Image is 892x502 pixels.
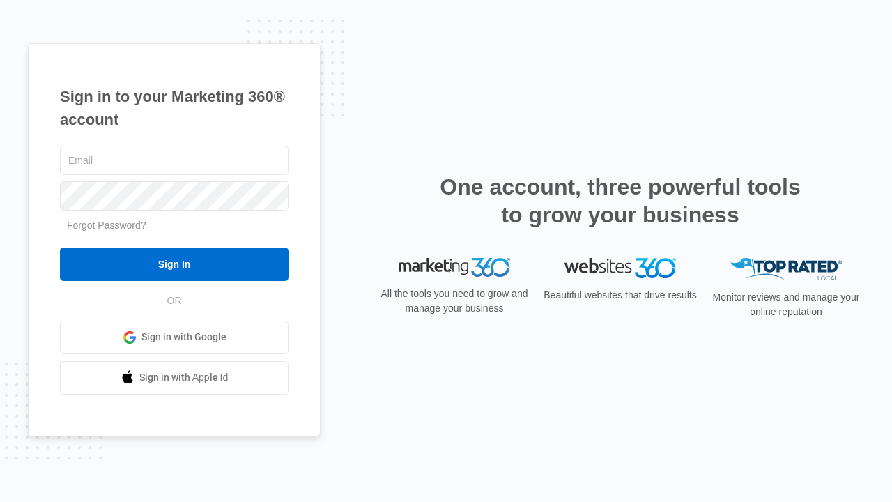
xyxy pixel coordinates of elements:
[139,370,229,385] span: Sign in with Apple Id
[564,258,676,278] img: Websites 360
[542,288,698,303] p: Beautiful websites that drive results
[157,294,192,308] span: OR
[376,287,532,316] p: All the tools you need to grow and manage your business
[141,330,226,344] span: Sign in with Google
[730,258,842,281] img: Top Rated Local
[60,85,289,131] h1: Sign in to your Marketing 360® account
[67,220,146,231] a: Forgot Password?
[399,258,510,277] img: Marketing 360
[60,146,289,175] input: Email
[436,173,805,229] h2: One account, three powerful tools to grow your business
[708,290,864,319] p: Monitor reviews and manage your online reputation
[60,361,289,395] a: Sign in with Apple Id
[60,248,289,281] input: Sign In
[60,321,289,354] a: Sign in with Google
